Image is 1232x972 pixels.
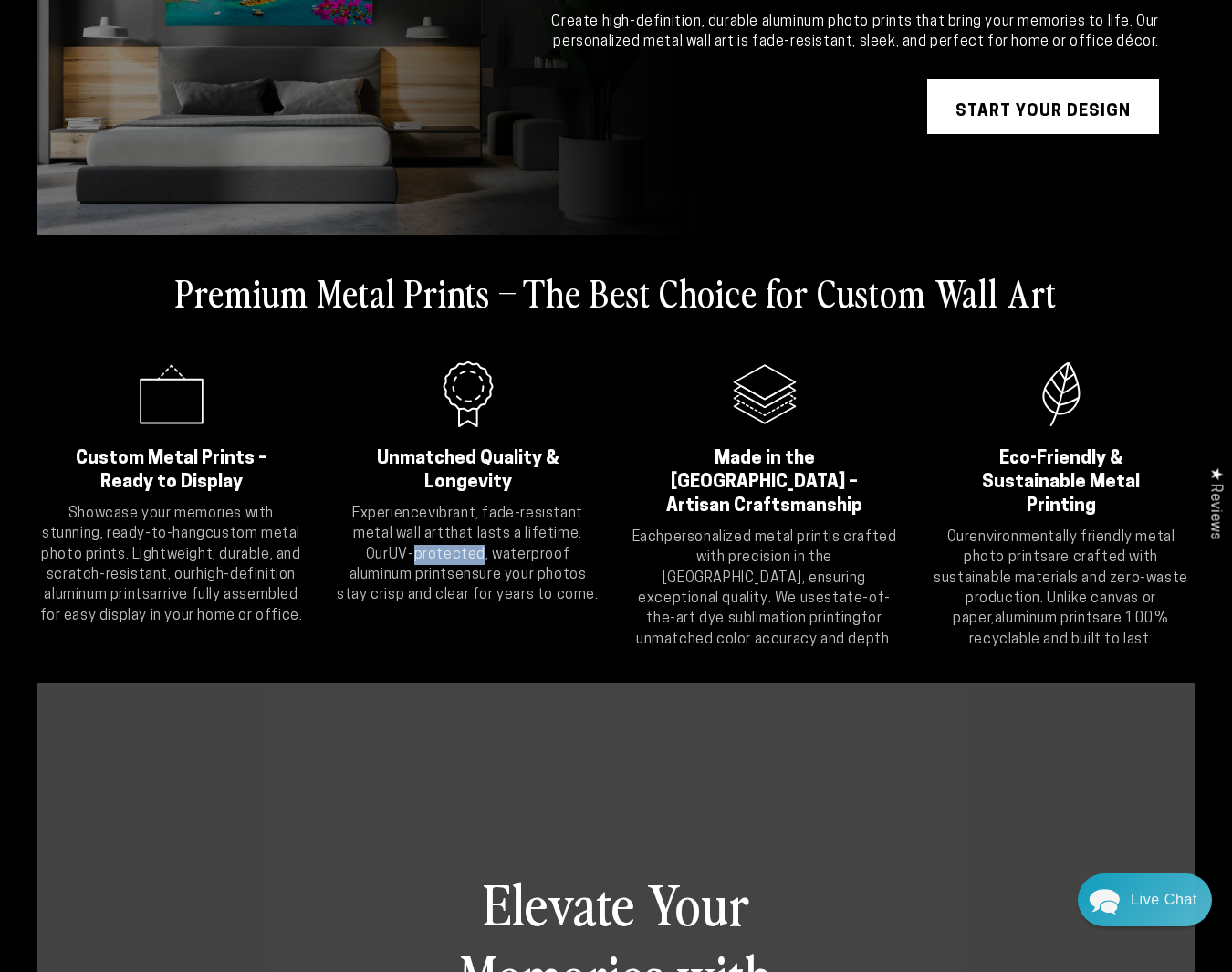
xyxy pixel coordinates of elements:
p: Our are crafted with sustainable materials and zero-waste production. Unlike canvas or paper, are... [926,528,1195,650]
p: Showcase your memories with stunning, ready-to-hang . Lightweight, durable, and scratch-resistant... [37,504,306,626]
div: Contact Us Directly [1131,873,1197,926]
div: Create high-definition, durable aluminum photo prints that bring your memories to life. Our perso... [496,12,1159,53]
strong: state-of-the-art dye sublimation printing [646,591,890,626]
strong: aluminum prints [995,611,1101,626]
a: START YOUR DESIGN [927,79,1159,134]
h2: Unmatched Quality & Longevity [356,447,579,495]
div: Click to open Judge.me floating reviews tab [1197,453,1232,554]
strong: environmentally friendly metal photo prints [964,530,1175,565]
h2: Eco-Friendly & Sustainable Metal Printing [949,447,1173,518]
h2: Made in the [GEOGRAPHIC_DATA] – Artisan Craftsmanship [653,447,876,518]
strong: UV-protected, waterproof aluminum prints [350,548,570,582]
h2: Premium Metal Prints – The Best Choice for Custom Wall Art [175,268,1057,316]
p: Each is crafted with precision in the [GEOGRAPHIC_DATA], ensuring exceptional quality. We use for... [630,528,899,650]
p: Experience that lasts a lifetime. Our ensure your photos stay crisp and clear for years to come. [333,504,602,606]
h2: Custom Metal Prints – Ready to Display [59,447,283,495]
strong: personalized metal print [664,530,829,545]
strong: vibrant, fade-resistant metal wall art [353,507,583,541]
strong: custom metal photo prints [41,527,300,561]
div: Chat widget toggle [1078,873,1212,926]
